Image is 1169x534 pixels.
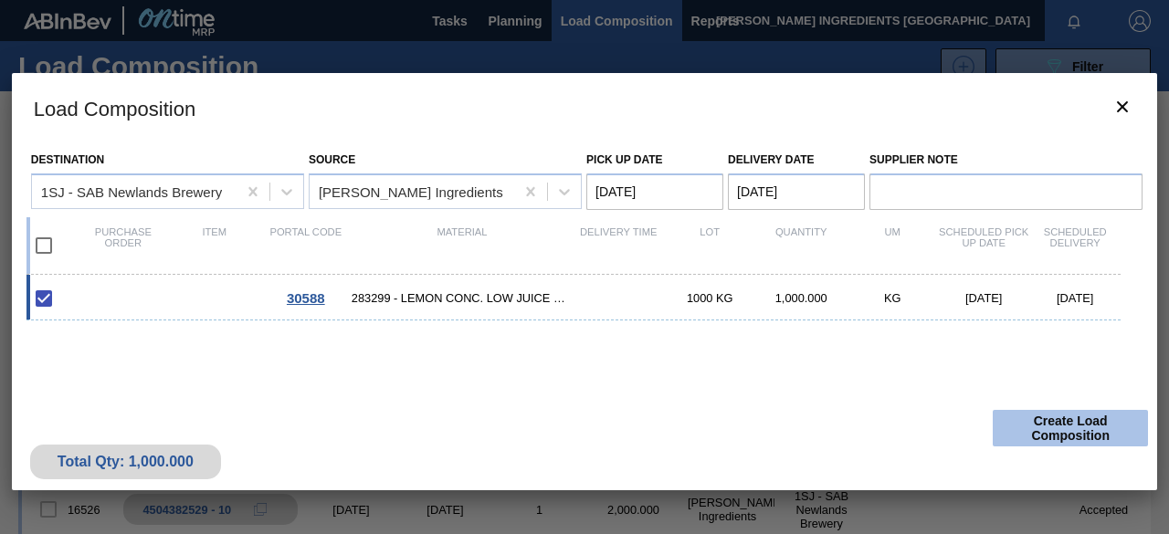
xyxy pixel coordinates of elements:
div: Scheduled Delivery [1029,226,1121,265]
div: 1000 KG [664,291,755,305]
label: Delivery Date [728,153,814,166]
div: 1,000.000 [755,291,847,305]
div: Go to Order [260,290,352,306]
span: 283299 - LEMON CONC. LOW JUICE NEWLANDS 1000KG [352,291,573,305]
div: [PERSON_NAME] Ingredients [319,183,503,199]
div: Delivery Time [573,226,664,265]
div: Quantity [755,226,847,265]
button: Create Load Composition [993,410,1148,446]
div: Total Qty: 1,000.000 [44,454,207,470]
h3: Load Composition [12,73,1157,142]
div: Item [169,226,260,265]
div: 1SJ - SAB Newlands Brewery [41,183,222,199]
input: mm/dd/yyyy [586,173,723,210]
label: Supplier Note [869,147,1143,173]
div: Material [352,226,573,265]
div: Portal code [260,226,352,265]
span: 30588 [287,290,325,306]
div: Lot [664,226,755,265]
div: [DATE] [938,291,1029,305]
div: Scheduled Pick up Date [938,226,1029,265]
div: Purchase order [78,226,169,265]
div: KG [847,291,938,305]
label: Destination [31,153,104,166]
label: Pick up Date [586,153,663,166]
input: mm/dd/yyyy [728,173,865,210]
div: UM [847,226,938,265]
label: Source [309,153,355,166]
div: [DATE] [1029,291,1121,305]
